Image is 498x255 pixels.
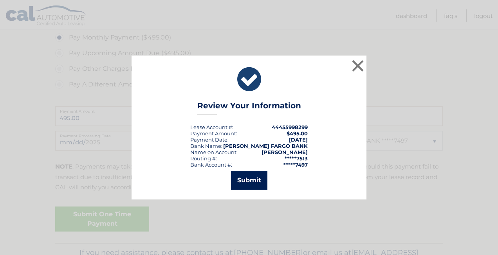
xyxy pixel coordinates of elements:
strong: [PERSON_NAME] [262,149,308,155]
button: × [350,58,366,74]
span: $495.00 [287,130,308,136]
div: Lease Account #: [190,124,233,130]
div: Bank Account #: [190,162,232,168]
h3: Review Your Information [197,101,301,115]
button: Submit [231,171,267,190]
div: Payment Amount: [190,130,237,136]
div: Routing #: [190,155,217,162]
strong: 44455998299 [272,124,308,130]
span: Payment Date [190,136,227,143]
div: Name on Account: [190,149,238,155]
div: : [190,136,229,143]
span: [DATE] [289,136,308,143]
strong: [PERSON_NAME] FARGO BANK [223,143,308,149]
div: Bank Name: [190,143,222,149]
